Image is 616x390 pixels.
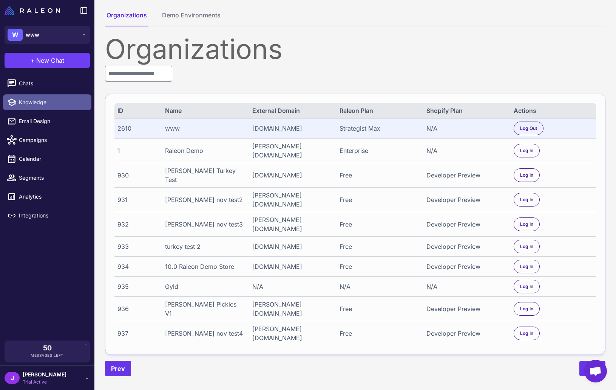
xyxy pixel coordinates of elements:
[165,329,244,338] div: [PERSON_NAME] nov test4
[252,300,332,318] div: [PERSON_NAME][DOMAIN_NAME]
[19,174,85,182] span: Segments
[161,11,222,26] button: Demo Environments
[3,208,91,224] a: Integrations
[36,56,64,65] span: New Chat
[520,263,533,270] span: Log In
[19,117,85,125] span: Email Design
[117,329,157,338] div: 937
[426,304,506,313] div: Developer Preview
[252,171,332,180] div: [DOMAIN_NAME]
[117,304,157,313] div: 936
[165,262,244,271] div: 10.0 Raleon Demo Store
[426,124,506,133] div: N/A
[426,171,506,180] div: Developer Preview
[426,106,506,115] div: Shopify Plan
[19,79,85,88] span: Chats
[19,193,85,201] span: Analytics
[3,170,91,186] a: Segments
[340,329,419,338] div: Free
[165,146,244,155] div: Raleon Demo
[105,35,605,63] div: Organizations
[252,282,332,291] div: N/A
[8,29,23,41] div: W
[520,196,533,203] span: Log In
[520,243,533,250] span: Log In
[165,195,244,204] div: [PERSON_NAME] nov test2
[520,221,533,228] span: Log In
[117,124,157,133] div: 2610
[3,94,91,110] a: Knowledge
[117,242,157,251] div: 933
[426,220,506,229] div: Developer Preview
[252,106,332,115] div: External Domain
[520,305,533,312] span: Log In
[105,361,131,376] button: Prev
[26,31,39,39] span: www
[19,211,85,220] span: Integrations
[426,146,506,155] div: N/A
[340,242,419,251] div: Free
[19,136,85,144] span: Campaigns
[340,124,419,133] div: Strategist Max
[165,106,244,115] div: Name
[340,220,419,229] div: Free
[5,372,20,384] div: J
[514,106,593,115] div: Actions
[23,370,66,379] span: [PERSON_NAME]
[340,106,419,115] div: Raleon Plan
[117,171,157,180] div: 930
[31,353,64,358] span: Messages Left
[3,132,91,148] a: Campaigns
[165,282,244,291] div: Gyld
[340,146,419,155] div: Enterprise
[117,262,157,271] div: 934
[340,171,419,180] div: Free
[3,113,91,129] a: Email Design
[117,195,157,204] div: 931
[117,220,157,229] div: 932
[520,125,537,132] span: Log Out
[3,151,91,167] a: Calendar
[165,124,244,133] div: www
[579,361,605,376] button: Next
[340,195,419,204] div: Free
[252,124,332,133] div: [DOMAIN_NAME]
[426,329,506,338] div: Developer Preview
[426,282,506,291] div: N/A
[165,166,244,184] div: [PERSON_NAME] Turkey Test
[5,53,90,68] button: +New Chat
[426,262,506,271] div: Developer Preview
[426,242,506,251] div: Developer Preview
[520,283,533,290] span: Log In
[165,242,244,251] div: turkey test 2
[252,242,332,251] div: [DOMAIN_NAME]
[426,195,506,204] div: Developer Preview
[23,379,66,385] span: Trial Active
[340,304,419,313] div: Free
[340,262,419,271] div: Free
[3,189,91,205] a: Analytics
[43,345,52,351] span: 50
[117,106,157,115] div: ID
[520,147,533,154] span: Log In
[252,262,332,271] div: [DOMAIN_NAME]
[117,282,157,291] div: 935
[520,330,533,337] span: Log In
[3,76,91,91] a: Chats
[5,6,60,15] img: Raleon Logo
[252,215,332,233] div: [PERSON_NAME][DOMAIN_NAME]
[19,155,85,163] span: Calendar
[165,300,244,318] div: [PERSON_NAME] Pickles V1
[252,324,332,342] div: [PERSON_NAME][DOMAIN_NAME]
[252,142,332,160] div: [PERSON_NAME][DOMAIN_NAME]
[19,98,85,106] span: Knowledge
[252,191,332,209] div: [PERSON_NAME][DOMAIN_NAME]
[117,146,157,155] div: 1
[584,360,607,382] a: Open chat
[31,56,35,65] span: +
[340,282,419,291] div: N/A
[165,220,244,229] div: [PERSON_NAME] nov test3
[5,26,90,44] button: Wwww
[105,11,148,26] button: Organizations
[520,172,533,179] span: Log In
